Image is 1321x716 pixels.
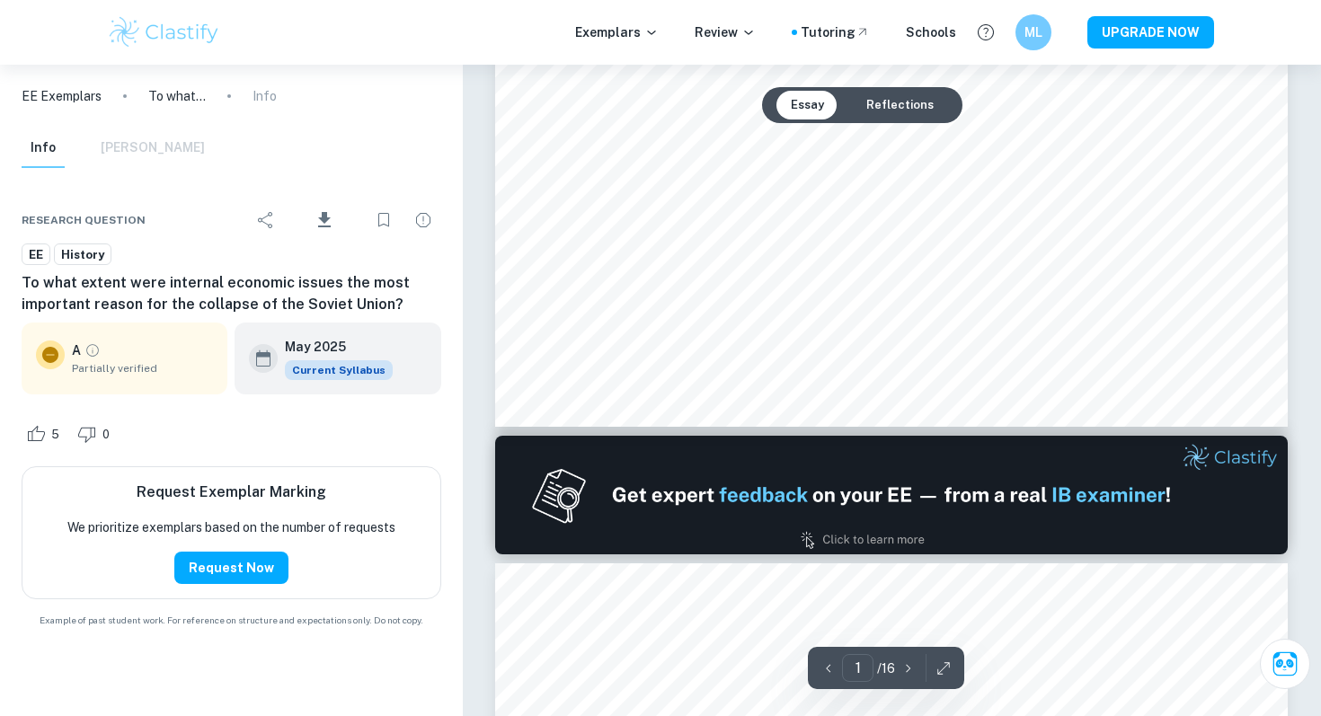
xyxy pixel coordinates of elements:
button: Request Now [174,552,288,584]
span: 0 [93,426,120,444]
div: Download [288,197,362,243]
span: EE [22,246,49,264]
p: A [72,340,81,360]
button: Info [22,128,65,168]
div: Bookmark [366,202,402,238]
h6: May 2025 [285,337,378,357]
h6: ML [1024,22,1044,42]
h6: To what extent were internal economic issues the most important reason for the collapse of the So... [22,272,441,315]
div: Like [22,420,69,448]
a: Tutoring [801,22,870,42]
a: EE [22,243,50,266]
div: Share [248,202,284,238]
p: We prioritize exemplars based on the number of requests [67,517,395,537]
a: Schools [906,22,956,42]
a: Grade partially verified [84,342,101,358]
p: Exemplars [575,22,659,42]
div: Report issue [405,202,441,238]
button: ML [1015,14,1051,50]
img: Ad [495,436,1288,554]
span: History [55,246,111,264]
span: Example of past student work. For reference on structure and expectations only. Do not copy. [22,614,441,627]
button: Help and Feedback [971,17,1001,48]
div: This exemplar is based on the current syllabus. Feel free to refer to it for inspiration/ideas wh... [285,360,393,380]
span: Research question [22,212,146,228]
a: History [54,243,111,266]
p: Review [695,22,756,42]
div: Dislike [73,420,120,448]
a: EE Exemplars [22,86,102,106]
button: Ask Clai [1260,639,1310,689]
span: Partially verified [72,360,213,376]
button: Essay [776,91,838,119]
p: To what extent were internal economic issues the most important reason for the collapse of the So... [148,86,206,106]
p: / 16 [877,659,895,678]
h6: Request Exemplar Marking [137,482,326,503]
button: Reflections [852,91,948,119]
button: UPGRADE NOW [1087,16,1214,49]
p: Info [253,86,277,106]
span: Current Syllabus [285,360,393,380]
img: Clastify logo [107,14,221,50]
span: 5 [41,426,69,444]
